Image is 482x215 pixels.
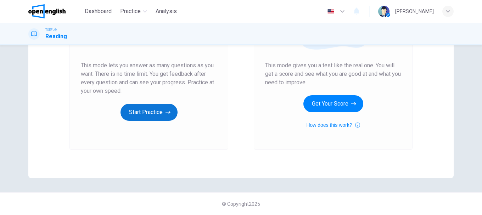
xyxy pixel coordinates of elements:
[28,4,82,18] a: OpenEnglish logo
[45,32,67,41] h1: Reading
[153,5,180,18] button: Analysis
[117,5,150,18] button: Practice
[120,7,141,16] span: Practice
[82,5,114,18] button: Dashboard
[265,61,401,87] span: This mode gives you a test like the real one. You will get a score and see what you are good at a...
[85,7,112,16] span: Dashboard
[326,9,335,14] img: en
[378,6,389,17] img: Profile picture
[45,27,57,32] span: TOEFL®
[120,104,178,121] button: Start Practice
[156,7,177,16] span: Analysis
[303,95,363,112] button: Get Your Score
[222,201,260,207] span: © Copyright 2025
[28,4,66,18] img: OpenEnglish logo
[395,7,434,16] div: [PERSON_NAME]
[306,121,360,129] button: How does this work?
[81,61,217,95] span: This mode lets you answer as many questions as you want. There is no time limit. You get feedback...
